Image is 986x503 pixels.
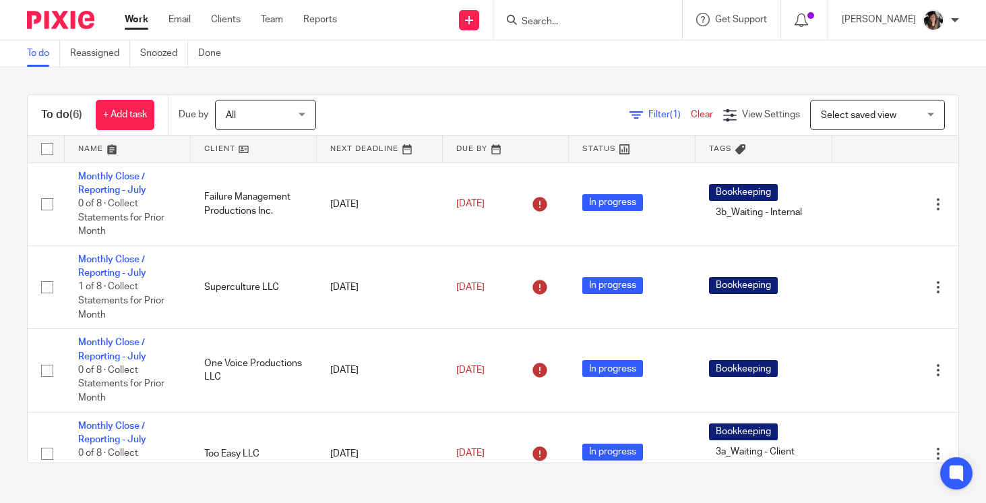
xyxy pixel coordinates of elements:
[715,15,767,24] span: Get Support
[125,13,148,26] a: Work
[78,448,164,485] span: 0 of 8 · Collect Statements for Prior Month
[842,13,916,26] p: [PERSON_NAME]
[179,108,208,121] p: Due by
[456,199,485,208] span: [DATE]
[317,245,443,328] td: [DATE]
[709,145,732,152] span: Tags
[96,100,154,130] a: + Add task
[709,277,778,294] span: Bookkeeping
[211,13,241,26] a: Clients
[78,421,146,444] a: Monthly Close / Reporting - July
[191,245,317,328] td: Superculture LLC
[261,13,283,26] a: Team
[41,108,82,122] h1: To do
[78,199,164,236] span: 0 of 8 · Collect Statements for Prior Month
[709,184,778,201] span: Bookkeeping
[303,13,337,26] a: Reports
[709,204,809,221] span: 3b_Waiting - Internal
[69,109,82,120] span: (6)
[191,412,317,495] td: Too Easy LLC
[582,277,643,294] span: In progress
[191,329,317,412] td: One Voice Productions LLC
[742,110,800,119] span: View Settings
[456,283,485,292] span: [DATE]
[70,40,130,67] a: Reassigned
[520,16,642,28] input: Search
[226,111,236,120] span: All
[78,338,146,361] a: Monthly Close / Reporting - July
[709,423,778,440] span: Bookkeeping
[78,283,164,320] span: 1 of 8 · Collect Statements for Prior Month
[821,111,896,120] span: Select saved view
[582,444,643,461] span: In progress
[648,110,691,119] span: Filter
[709,360,778,377] span: Bookkeeping
[691,110,713,119] a: Clear
[456,365,485,375] span: [DATE]
[191,162,317,245] td: Failure Management Productions Inc.
[168,13,191,26] a: Email
[78,255,146,278] a: Monthly Close / Reporting - July
[582,360,643,377] span: In progress
[670,110,681,119] span: (1)
[78,172,146,195] a: Monthly Close / Reporting - July
[198,40,231,67] a: Done
[27,40,60,67] a: To do
[78,365,164,403] span: 0 of 8 · Collect Statements for Prior Month
[456,449,485,458] span: [DATE]
[317,162,443,245] td: [DATE]
[27,11,94,29] img: Pixie
[317,412,443,495] td: [DATE]
[582,194,643,211] span: In progress
[140,40,188,67] a: Snoozed
[923,9,944,31] img: IMG_2906.JPEG
[709,444,801,461] span: 3a_Waiting - Client
[317,329,443,412] td: [DATE]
